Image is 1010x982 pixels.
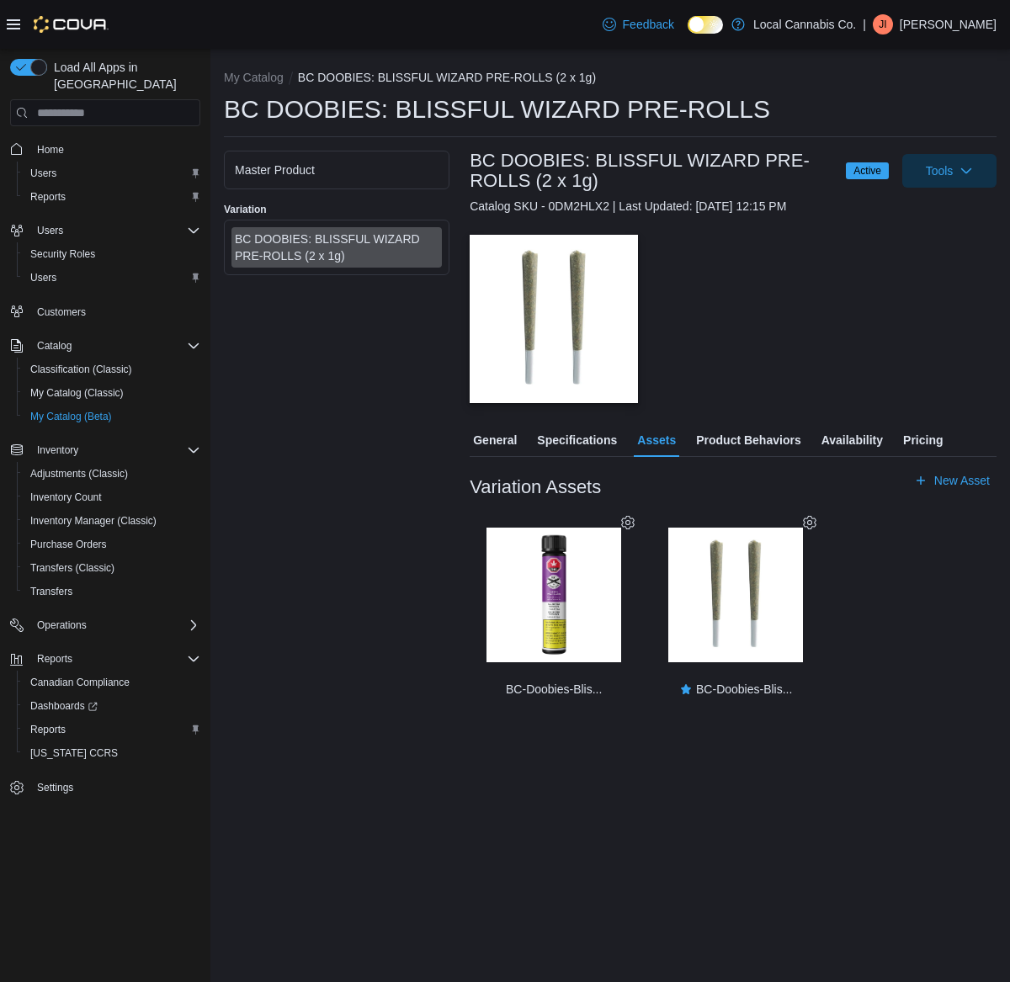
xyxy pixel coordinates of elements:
[17,462,207,486] button: Adjustments (Classic)
[17,580,207,603] button: Transfers
[873,14,893,35] div: Justin Ip
[668,528,803,662] img: Image for BC-Doobies-Blissful-Wizard-Prerolls-2x1g-Local-Cannabis-Co-750x750.jpg
[24,464,135,484] a: Adjustments (Classic)
[24,743,125,763] a: [US_STATE] CCRS
[30,302,93,322] a: Customers
[224,93,770,126] h1: BC DOOBIES: BLISSFUL WIZARD PRE-ROLLS
[637,423,676,457] span: Assets
[30,746,118,760] span: [US_STATE] CCRS
[17,718,207,741] button: Reports
[17,185,207,209] button: Reports
[473,423,517,457] span: General
[30,778,80,798] a: Settings
[900,14,997,35] p: [PERSON_NAME]
[30,699,98,713] span: Dashboards
[24,487,200,507] span: Inventory Count
[24,696,200,716] span: Dashboards
[24,672,200,693] span: Canadian Compliance
[24,719,72,740] a: Reports
[24,383,200,403] span: My Catalog (Classic)
[506,682,602,696] p: BC-Doobies-Blis...
[24,534,200,555] span: Purchase Orders
[30,167,56,180] span: Users
[30,615,200,635] span: Operations
[596,8,681,41] a: Feedback
[37,443,78,457] span: Inventory
[3,775,207,799] button: Settings
[470,198,997,215] div: Catalog SKU - 0DM2HLX2 | Last Updated: [DATE] 12:15 PM
[821,423,883,457] span: Availability
[30,649,200,669] span: Reports
[37,618,87,632] span: Operations
[235,162,439,178] div: Master Product
[846,162,889,179] span: Active
[30,190,66,204] span: Reports
[24,359,200,380] span: Classification (Classic)
[907,464,997,497] button: New Asset
[470,235,638,403] img: Image for BC DOOBIES: BLISSFUL WIZARD PRE-ROLLS (2 x 1g)
[17,358,207,381] button: Classification (Classic)
[902,154,997,188] button: Tools
[30,220,70,241] button: Users
[24,359,139,380] a: Classification (Classic)
[17,242,207,266] button: Security Roles
[30,247,95,261] span: Security Roles
[24,511,163,531] a: Inventory Manager (Classic)
[24,244,102,264] a: Security Roles
[24,163,63,183] a: Users
[3,647,207,671] button: Reports
[30,271,56,284] span: Users
[30,491,102,504] span: Inventory Count
[24,187,72,207] a: Reports
[24,383,130,403] a: My Catalog (Classic)
[17,556,207,580] button: Transfers (Classic)
[24,581,200,602] span: Transfers
[24,581,79,602] a: Transfers
[30,440,85,460] button: Inventory
[30,440,200,460] span: Inventory
[24,406,119,427] a: My Catalog (Beta)
[696,682,792,696] p: BC-Doobies-Blis...
[3,136,207,161] button: Home
[623,16,674,33] span: Feedback
[30,363,132,376] span: Classification (Classic)
[688,16,723,34] input: Dark Mode
[30,585,72,598] span: Transfers
[30,723,66,736] span: Reports
[863,14,866,35] p: |
[926,162,954,179] span: Tools
[24,696,104,716] a: Dashboards
[3,219,207,242] button: Users
[470,151,829,191] h3: BC DOOBIES: BLISSFUL WIZARD PRE-ROLLS (2 x 1g)
[30,777,200,798] span: Settings
[24,558,200,578] span: Transfers (Classic)
[30,410,112,423] span: My Catalog (Beta)
[24,672,136,693] a: Canadian Compliance
[37,143,64,157] span: Home
[24,163,200,183] span: Users
[24,487,109,507] a: Inventory Count
[24,534,114,555] a: Purchase Orders
[30,615,93,635] button: Operations
[30,301,200,322] span: Customers
[37,781,73,794] span: Settings
[37,339,72,353] span: Catalog
[3,300,207,324] button: Customers
[224,71,284,84] button: My Catalog
[3,438,207,462] button: Inventory
[30,140,71,160] a: Home
[34,16,109,33] img: Cova
[30,514,157,528] span: Inventory Manager (Classic)
[30,336,78,356] button: Catalog
[17,486,207,509] button: Inventory Count
[17,405,207,428] button: My Catalog (Beta)
[24,464,200,484] span: Adjustments (Classic)
[17,741,207,765] button: [US_STATE] CCRS
[30,676,130,689] span: Canadian Compliance
[224,203,267,216] label: Variation
[3,613,207,637] button: Operations
[934,472,990,489] span: New Asset
[17,162,207,185] button: Users
[24,187,200,207] span: Reports
[10,130,200,843] nav: Complex example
